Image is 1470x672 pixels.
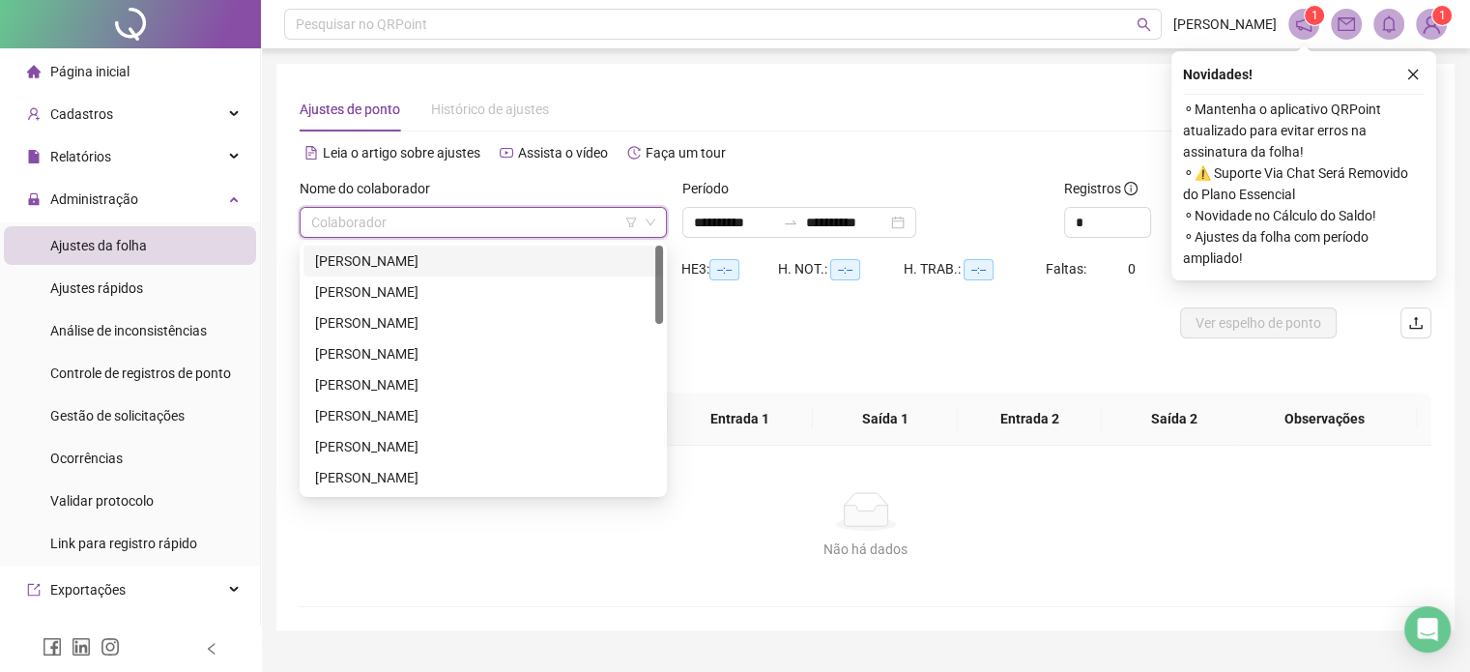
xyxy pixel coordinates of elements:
th: Entrada 2 [958,393,1103,446]
div: ADÁLIA HÍBIA [303,246,663,277]
th: Saída 2 [1102,393,1247,446]
span: upload [1408,315,1424,331]
div: Não há dados [323,539,1408,560]
span: mail [1338,15,1355,33]
img: 90638 [1417,10,1446,39]
div: DANIELSON LOPES LEITÃO [303,338,663,369]
div: ERICA RAYSSA LIMA PATRÍCIO [303,431,663,462]
span: info-circle [1124,182,1138,195]
span: search [1137,17,1151,32]
span: Ajustes de ponto [300,102,400,117]
span: Cadastros [50,106,113,122]
div: [PERSON_NAME] [315,281,651,303]
span: down [645,217,656,228]
span: export [27,583,41,597]
span: ⚬ Mantenha o aplicativo QRPoint atualizado para evitar erros na assinatura da folha! [1183,99,1425,162]
span: home [27,65,41,78]
span: 1 [1311,9,1318,22]
span: [PERSON_NAME] [1173,14,1277,35]
span: Validar protocolo [50,493,154,509]
sup: 1 [1305,6,1324,25]
span: --:-- [709,259,739,280]
span: lock [27,192,41,206]
span: 0 [1128,261,1136,277]
span: Assista o vídeo [518,145,608,161]
sup: Atualize o seu contato no menu Meus Dados [1432,6,1452,25]
div: Open Intercom Messenger [1404,606,1451,653]
div: CARLOS HERBERT BENTO VIEIRA [303,307,663,338]
span: Faça um tour [646,145,726,161]
div: ANTONIO JOSE DE SALES SILVA [303,277,663,307]
div: EVALDO FERREIRA DA SILVA [303,462,663,493]
span: Ajustes da folha [50,238,147,253]
span: close [1406,68,1420,81]
div: [PERSON_NAME] [315,374,651,395]
span: Integrações [50,625,122,640]
div: H. NOT.: [778,258,904,280]
span: filter [625,217,637,228]
span: Faltas: [1046,261,1089,277]
span: Análise de inconsistências [50,323,207,338]
span: Página inicial [50,64,130,79]
span: to [783,215,798,230]
span: swap-right [783,215,798,230]
span: Novidades ! [1183,64,1253,85]
div: HE 3: [681,258,778,280]
span: ⚬ Ajustes da folha com período ampliado! [1183,226,1425,269]
span: Registros [1064,178,1138,199]
span: ⚬ Novidade no Cálculo do Saldo! [1183,205,1425,226]
span: ⚬ ⚠️ Suporte Via Chat Será Removido do Plano Essencial [1183,162,1425,205]
span: 1 [1439,9,1446,22]
span: left [205,642,218,656]
th: Saída 1 [813,393,958,446]
span: Observações [1249,408,1402,429]
div: H. TRAB.: [904,258,1045,280]
span: Gestão de solicitações [50,408,185,424]
th: Entrada 1 [668,393,813,446]
div: DIEGO NOGUEIRA [303,369,663,400]
span: Leia o artigo sobre ajustes [323,145,480,161]
span: --:-- [830,259,860,280]
span: bell [1380,15,1398,33]
div: [PERSON_NAME] [315,312,651,334]
span: user-add [27,107,41,121]
span: notification [1295,15,1312,33]
span: Administração [50,191,138,207]
div: [PERSON_NAME] [315,405,651,426]
div: EDVAN VICTOR PINTO NUNES [303,400,663,431]
span: history [627,146,641,160]
div: [PERSON_NAME] [315,467,651,488]
span: Histórico de ajustes [431,102,549,117]
span: facebook [43,637,62,657]
label: Período [682,178,741,199]
th: Observações [1233,393,1418,446]
span: linkedin [72,637,91,657]
div: [PERSON_NAME] [315,343,651,365]
span: file [27,150,41,163]
span: Ocorrências [50,451,123,466]
span: Link para registro rápido [50,536,197,551]
span: Exportações [50,582,126,598]
span: file-text [304,146,318,160]
span: instagram [101,637,120,657]
span: youtube [500,146,513,160]
button: Ver espelho de ponto [1180,307,1337,338]
span: Ajustes rápidos [50,280,143,296]
span: Controle de registros de ponto [50,365,231,381]
div: [PERSON_NAME] [315,436,651,457]
span: --:-- [964,259,994,280]
label: Nome do colaborador [300,178,443,199]
div: [PERSON_NAME] [315,250,651,272]
span: Relatórios [50,149,111,164]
